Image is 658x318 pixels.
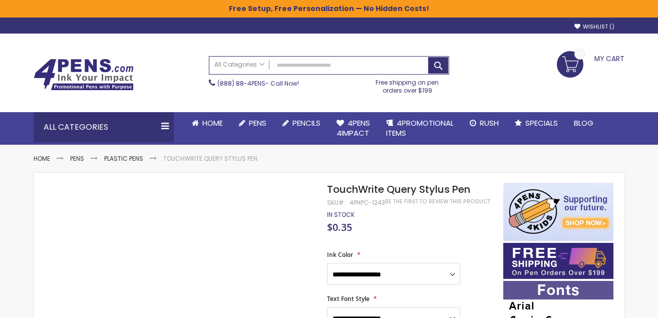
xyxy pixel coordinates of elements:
a: All Categories [209,57,269,73]
div: Free shipping on pen orders over $199 [366,75,450,95]
a: Wishlist [574,23,614,31]
a: 4PROMOTIONALITEMS [378,112,462,145]
a: Plastic Pens [104,154,143,163]
a: Pens [231,112,274,134]
a: Pencils [274,112,328,134]
span: 4Pens 4impact [337,118,370,138]
div: 4PHPC-1243 [350,199,385,207]
strong: SKU [327,198,346,207]
a: (888) 88-4PENS [217,79,265,88]
span: 4PROMOTIONAL ITEMS [386,118,454,138]
a: Home [34,154,50,163]
span: TouchWrite Query Stylus Pen [327,182,470,196]
div: All Categories [34,112,174,142]
span: $0.35 [327,220,352,234]
span: Rush [480,118,499,128]
a: Home [184,112,231,134]
span: - Call Now! [217,79,299,88]
span: Pens [249,118,266,128]
span: Blog [574,118,593,128]
span: Pencils [292,118,320,128]
a: Blog [566,112,601,134]
a: Be the first to review this product [385,198,490,205]
span: Home [202,118,223,128]
span: Text Font Style [327,294,370,303]
div: Availability [327,211,355,219]
img: 4pens 4 kids [503,183,613,241]
img: Free shipping on orders over $199 [503,243,613,279]
span: Specials [525,118,558,128]
a: Rush [462,112,507,134]
li: TouchWrite Query Stylus Pen [163,155,257,163]
a: 4Pens4impact [328,112,378,145]
span: In stock [327,210,355,219]
span: Ink Color [327,250,353,259]
img: 4Pens Custom Pens and Promotional Products [34,59,134,91]
a: Specials [507,112,566,134]
a: Pens [70,154,84,163]
span: All Categories [214,61,264,69]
